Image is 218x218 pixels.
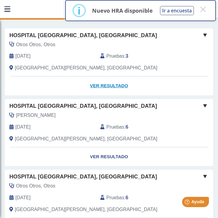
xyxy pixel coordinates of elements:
span: Otros Otros, Otros [16,182,55,190]
b: 6 [126,124,128,130]
span: San Juan, PR [15,206,157,213]
span: Otros Otros, Otros [16,41,55,48]
iframe: Help widget launcher [164,194,211,211]
span: Hospital [GEOGRAPHIC_DATA], [GEOGRAPHIC_DATA] [9,31,157,40]
b: 6 [126,195,128,200]
button: Ir a encuesta [160,6,194,15]
span: 2024-12-30 [15,123,30,131]
span: Hospital [GEOGRAPHIC_DATA], [GEOGRAPHIC_DATA] [9,102,157,110]
span: Hospital [GEOGRAPHIC_DATA], [GEOGRAPHIC_DATA] [9,173,157,181]
span: Sepulveda, Jose [16,112,56,119]
span: 2025-10-10 [15,53,30,60]
span: San Juan, PR [15,64,157,72]
p: Nuevo HRA disponible [92,7,153,14]
button: Close this dialog [197,4,208,15]
div: i [78,5,81,16]
span: 2024-08-20 [15,194,30,201]
span: Pruebas [106,53,124,60]
div: : [96,53,187,60]
b: 3 [126,53,128,59]
a: Ver Resultado [5,147,213,166]
div: : [96,194,187,201]
span: San Juan, PR [15,135,157,143]
a: Ver Resultado [5,76,213,95]
span: Pruebas [106,123,124,131]
div: : [96,123,187,131]
span: Pruebas [106,194,124,201]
